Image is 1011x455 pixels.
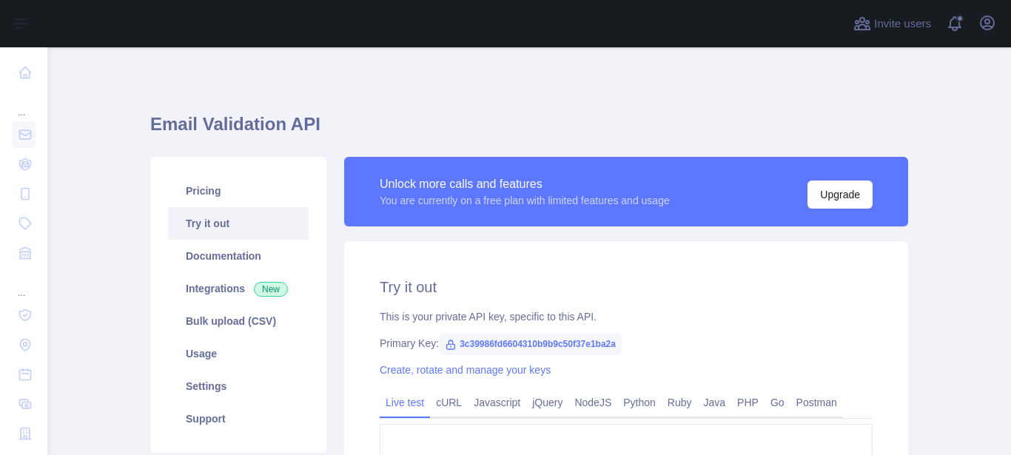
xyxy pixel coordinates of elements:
a: Bulk upload (CSV) [168,305,309,337]
div: Primary Key: [380,336,873,351]
a: Create, rotate and manage your keys [380,364,551,376]
span: New [254,282,288,297]
a: cURL [430,391,468,414]
a: NodeJS [568,391,617,414]
button: Upgrade [807,181,873,209]
a: Pricing [168,175,309,207]
a: Documentation [168,240,309,272]
a: jQuery [526,391,568,414]
span: 3c39986fd6604310b9b9c50f37e1ba2a [439,333,622,355]
a: Try it out [168,207,309,240]
div: ... [12,269,36,299]
a: Integrations New [168,272,309,305]
a: Go [765,391,790,414]
div: Unlock more calls and features [380,175,670,193]
div: This is your private API key, specific to this API. [380,309,873,324]
a: Javascript [468,391,526,414]
div: ... [12,89,36,118]
div: You are currently on a free plan with limited features and usage [380,193,670,208]
button: Invite users [850,12,934,36]
a: Support [168,402,309,435]
a: Ruby [662,391,698,414]
a: Postman [790,391,843,414]
a: Python [617,391,662,414]
a: Settings [168,370,309,402]
span: Invite users [874,16,931,33]
a: Java [698,391,732,414]
h1: Email Validation API [150,112,908,148]
a: Live test [380,391,430,414]
a: PHP [731,391,765,414]
a: Usage [168,337,309,370]
h2: Try it out [380,277,873,297]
